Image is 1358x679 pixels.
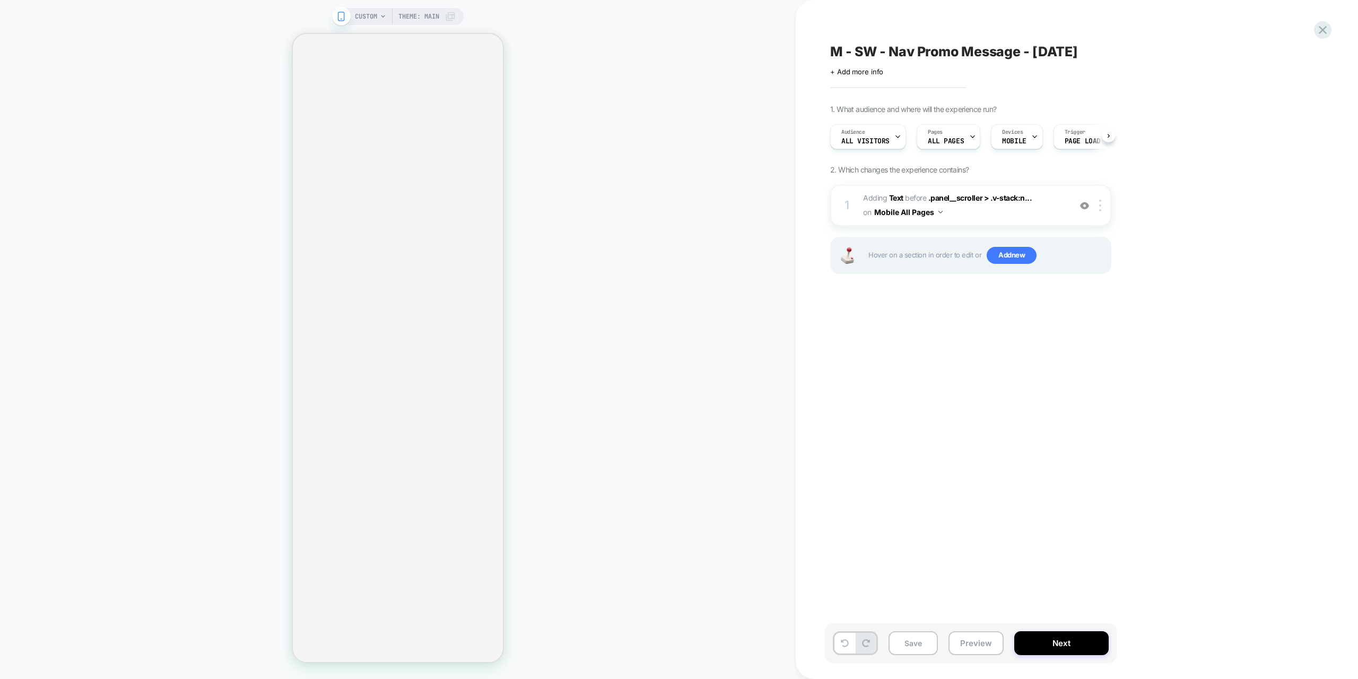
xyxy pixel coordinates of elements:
span: Add new [987,247,1037,264]
span: Adding [863,193,903,202]
span: Pages [928,128,943,136]
img: Joystick [837,247,858,264]
span: All Visitors [841,137,890,145]
span: Theme: MAIN [398,8,439,25]
button: Preview [948,631,1004,655]
span: Page Load [1065,137,1101,145]
span: 2. Which changes the experience contains? [830,165,969,174]
div: 1 [842,195,852,216]
button: Next [1014,631,1109,655]
span: Devices [1002,128,1023,136]
span: .panel__scroller > .v-stack:n... [928,193,1032,202]
button: Mobile All Pages [874,204,943,220]
b: Text [889,193,903,202]
span: ALL PAGES [928,137,964,145]
span: CUSTOM [355,8,377,25]
img: crossed eye [1080,201,1089,210]
img: down arrow [938,211,943,213]
span: MOBILE [1002,137,1026,145]
img: close [1099,200,1101,211]
span: 1. What audience and where will the experience run? [830,105,996,114]
span: M - SW - Nav Promo Message - [DATE] [830,44,1078,59]
button: Save [889,631,938,655]
span: Hover on a section in order to edit or [868,247,1105,264]
span: + Add more info [830,67,883,76]
span: Audience [841,128,865,136]
span: Trigger [1065,128,1085,136]
span: on [863,205,871,219]
span: BEFORE [905,193,926,202]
